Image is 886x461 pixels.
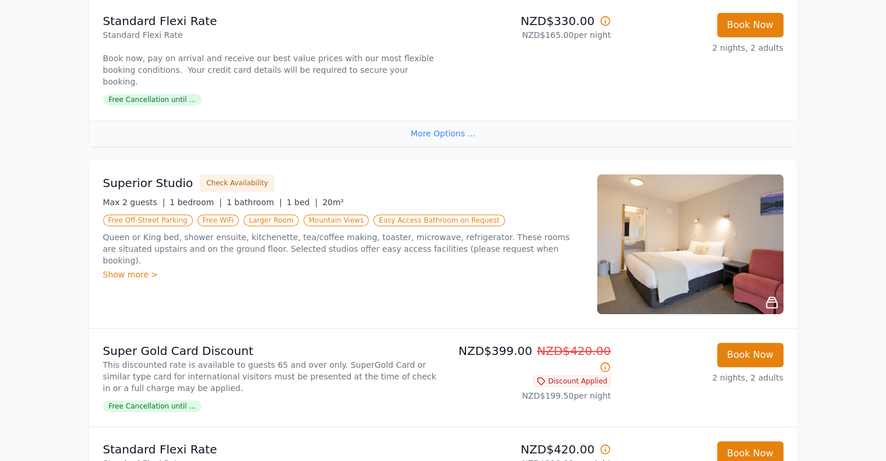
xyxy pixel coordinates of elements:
[103,29,439,87] p: Standard Flexi Rate Book now, pay on arrival and receive our best value prices with our most flex...
[373,214,504,226] span: Easy Access Bathroom on Request
[717,343,783,367] button: Book Now
[322,198,344,207] span: 20m²
[243,214,299,226] span: Larger Room
[89,120,797,146] div: More Options ...
[170,198,222,207] span: 1 bedroom |
[620,42,783,54] p: 2 nights, 2 adults
[197,214,239,226] span: Free WiFi
[303,214,369,226] span: Mountain Views
[448,441,611,458] p: NZD$420.00
[103,175,193,191] h3: Superior Studio
[448,29,611,41] p: NZD$165.00 per night
[537,344,611,358] span: NZD$420.00
[533,375,611,387] span: Discount Applied
[103,198,165,207] span: Max 2 guests |
[620,372,783,383] p: 2 nights, 2 adults
[103,269,583,280] div: Show more >
[103,359,439,394] p: This discounted rate is available to guests 65 and over only. SuperGold Card or similar type card...
[103,231,583,266] p: Queen or King bed, shower ensuite, kitchenette, tea/coffee making, toaster, microwave, refrigerat...
[448,13,611,29] p: NZD$330.00
[448,390,611,402] p: NZD$199.50 per night
[103,94,202,105] span: Free Cancellation until ...
[103,13,439,29] p: Standard Flexi Rate
[103,400,202,412] span: Free Cancellation until ...
[448,343,611,375] p: NZD$399.00
[287,198,317,207] span: 1 bed |
[200,174,274,192] button: Check Availability
[103,441,439,458] p: Standard Flexi Rate
[103,214,193,226] span: Free Off-Street Parking
[717,13,783,37] button: Book Now
[103,343,439,359] p: Super Gold Card Discount
[227,198,282,207] span: 1 bathroom |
